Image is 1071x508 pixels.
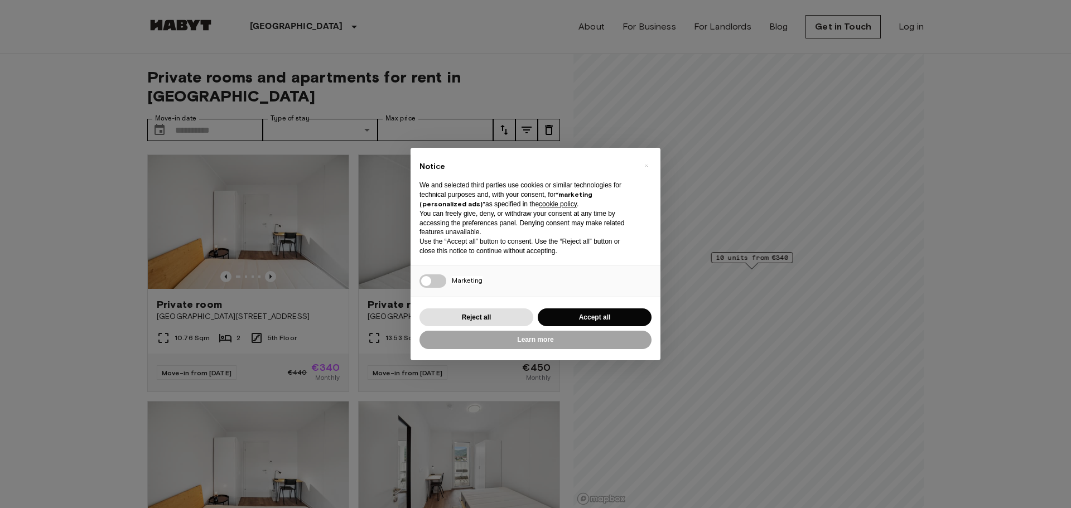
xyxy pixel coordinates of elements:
[644,159,648,172] span: ×
[419,190,592,208] strong: “marketing (personalized ads)”
[637,157,655,175] button: Close this notice
[419,331,652,349] button: Learn more
[539,200,577,208] a: cookie policy
[419,161,634,172] h2: Notice
[419,237,634,256] p: Use the “Accept all” button to consent. Use the “Reject all” button or close this notice to conti...
[538,308,652,327] button: Accept all
[419,181,634,209] p: We and selected third parties use cookies or similar technologies for technical purposes and, wit...
[452,276,483,284] span: Marketing
[419,308,533,327] button: Reject all
[419,209,634,237] p: You can freely give, deny, or withdraw your consent at any time by accessing the preferences pane...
